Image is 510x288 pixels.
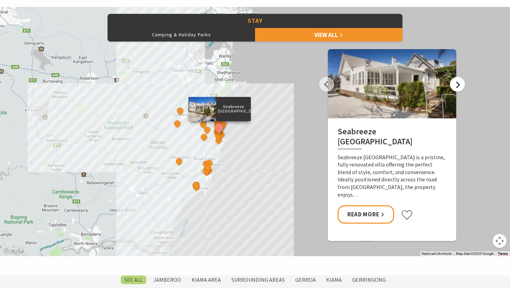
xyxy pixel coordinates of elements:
[108,28,255,42] button: Camping & Holiday Parks
[319,77,334,92] button: Previous
[450,77,465,92] button: Next
[422,251,452,256] button: Keyboard shortcuts
[108,14,402,28] button: Stay
[498,252,508,256] a: Terms (opens in new tab)
[176,107,185,116] button: See detail about Jamberoo Pub and Saleyard Motel
[255,28,402,42] a: View All
[121,276,146,284] label: SEE All
[401,210,413,220] button: Click to favourite Seabreeze Luxury Beach House
[2,247,25,256] img: Google
[338,127,447,149] h2: Seabreeze [GEOGRAPHIC_DATA]
[214,136,223,145] button: See detail about Bask at Loves Bay
[188,276,224,284] label: Kiama Area
[173,119,182,128] button: See detail about Jamberoo Valley Farm Cottages
[292,276,319,284] label: Gerroa
[200,133,209,142] button: See detail about Saddleback Grove
[150,276,185,284] label: Jamberoo
[338,205,394,224] a: Read More
[456,252,494,255] span: Map data ©2025 Google
[175,157,184,166] button: See detail about EagleView Park
[192,181,201,190] button: See detail about Discovery Parks - Gerroa
[203,125,212,134] button: See detail about Greyleigh Kiama
[202,166,211,175] button: See detail about Coast and Country Holidays
[214,131,223,140] button: See detail about BIG4 Easts Beach Holiday Park
[192,182,201,191] button: See detail about Seven Mile Beach Holiday Park
[199,120,208,129] button: See detail about Cicada Luxury Camping
[204,163,213,172] button: See detail about Werri Beach Holiday Park
[216,103,251,115] p: Seabreeze [GEOGRAPHIC_DATA]
[338,154,447,199] p: Seabreeze [GEOGRAPHIC_DATA] is a pristine, fully renovated villa offering the perfect blend of st...
[213,121,226,134] button: See detail about Seabreeze Luxury Beach House
[349,276,389,284] label: Gerringong
[493,234,507,248] button: Map camera controls
[2,247,25,256] a: Open this area in Google Maps (opens a new window)
[323,276,345,284] label: Kiama
[228,276,288,284] label: Surrounding Areas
